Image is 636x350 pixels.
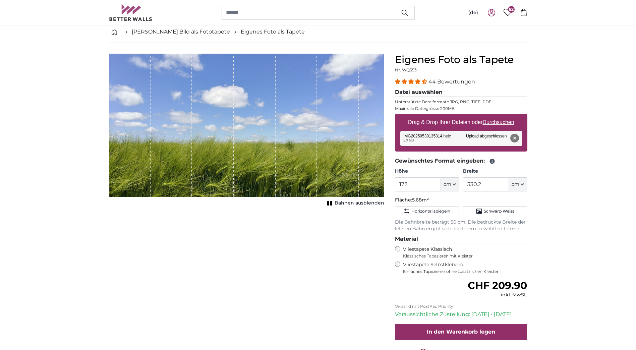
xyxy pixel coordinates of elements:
[395,168,459,175] label: Höhe
[109,54,384,208] div: 1 of 1
[395,157,527,165] legend: Gewünschtes Format eingeben:
[395,54,527,66] h1: Eigenes Foto als Tapete
[509,177,527,191] button: cm
[403,253,522,259] span: Klassisches Tapezieren mit Kleister
[411,209,450,214] span: Horizontal spiegeln
[325,198,384,208] button: Bahnen ausblenden
[427,329,495,335] span: In den Warenkorb legen
[395,106,527,111] p: Maximale Dateigrösse 200MB.
[444,181,451,188] span: cm
[441,177,459,191] button: cm
[335,200,384,207] span: Bahnen ausblenden
[395,197,527,203] p: Fläche:
[395,206,459,216] button: Horizontal spiegeln
[395,324,527,340] button: In den Warenkorb legen
[395,67,417,72] span: Nr. WQ553
[395,78,428,85] span: 4.34 stars
[395,99,527,105] p: Unterstützte Dateiformate JPG, PNG, TIFF, PDF.
[109,21,527,43] nav: breadcrumbs
[463,168,527,175] label: Breite
[428,78,475,85] span: 44 Bewertungen
[405,116,517,129] label: Drag & Drop Ihrer Dateien oder
[403,246,522,259] label: Vliestapete Klassisch
[463,7,483,19] button: (de)
[484,209,514,214] span: Schwarz-Weiss
[132,28,230,36] a: [PERSON_NAME] Bild als Fototapete
[395,88,527,97] legend: Datei auswählen
[403,269,527,274] span: Einfaches Tapezieren ohne zusätzlichen Kleister
[512,181,519,188] span: cm
[241,28,305,36] a: Eigenes Foto als Tapete
[395,219,527,232] p: Die Bahnbreite beträgt 50 cm. Die bedruckte Breite der letzten Bahn ergibt sich aus Ihrem gewählt...
[412,197,429,203] span: 5.68m²
[395,310,527,318] p: Voraussichtliche Zustellung: [DATE] - [DATE]
[109,4,153,21] img: Betterwalls
[395,235,527,243] legend: Material
[482,119,514,125] u: Durchsuchen
[395,304,527,309] p: Versand mit PostPac Priority
[403,261,527,274] label: Vliestapete Selbstklebend
[468,292,527,298] div: inkl. MwSt.
[508,6,515,13] span: 62
[468,279,527,292] span: CHF 209.90
[463,206,527,216] button: Schwarz-Weiss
